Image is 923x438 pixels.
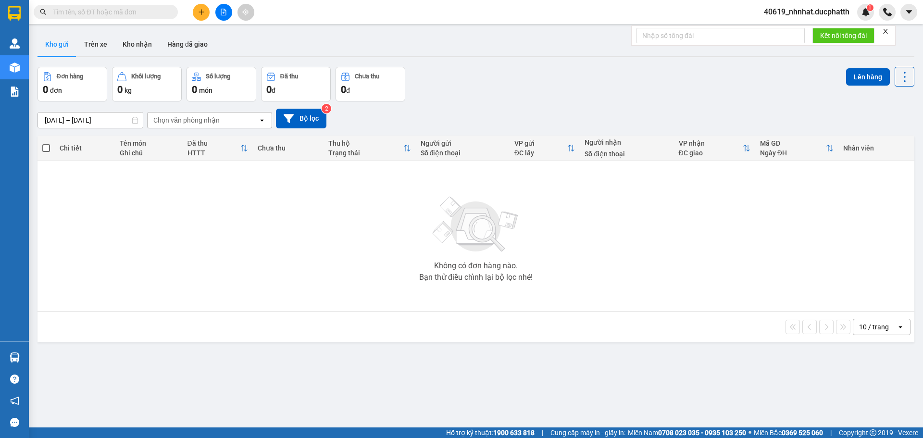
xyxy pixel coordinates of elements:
span: 1 [868,4,872,11]
span: 0 [266,84,272,95]
span: 0 [43,84,48,95]
div: 10 / trang [859,322,889,332]
button: Khối lượng0kg [112,67,182,101]
div: HTTT [187,149,241,157]
input: Nhập số tổng đài [636,28,805,43]
div: Số điện thoại [585,150,669,158]
span: Miền Nam [628,427,746,438]
img: svg+xml;base64,PHN2ZyBjbGFzcz0ibGlzdC1wbHVnX19zdmciIHhtbG5zPSJodHRwOi8vd3d3LnczLm9yZy8yMDAwL3N2Zy... [428,191,524,258]
span: Hỗ trợ kỹ thuật: [446,427,535,438]
svg: open [897,323,904,331]
span: Cung cấp máy in - giấy in: [550,427,625,438]
button: plus [193,4,210,21]
span: 0 [341,84,346,95]
button: Bộ lọc [276,109,326,128]
div: VP nhận [679,139,743,147]
span: copyright [870,429,876,436]
div: VP gửi [514,139,568,147]
span: Miền Bắc [754,427,823,438]
sup: 2 [322,104,331,113]
div: ĐC giao [679,149,743,157]
th: Toggle SortBy [674,136,755,161]
button: Số lượng0món [187,67,256,101]
div: Đã thu [280,73,298,80]
button: file-add [215,4,232,21]
span: 40619_nhnhat.ducphatth [756,6,857,18]
span: đ [346,87,350,94]
div: Chưa thu [258,144,319,152]
div: Mã GD [760,139,826,147]
div: Số điện thoại [421,149,505,157]
button: Đơn hàng0đơn [37,67,107,101]
img: icon-new-feature [861,8,870,16]
span: notification [10,396,19,405]
img: warehouse-icon [10,63,20,73]
button: caret-down [900,4,917,21]
img: logo-vxr [8,6,21,21]
span: 0 [192,84,197,95]
div: Chưa thu [355,73,379,80]
div: Đơn hàng [57,73,83,80]
img: warehouse-icon [10,38,20,49]
div: Chọn văn phòng nhận [153,115,220,125]
span: file-add [220,9,227,15]
div: Không có đơn hàng nào. [434,262,518,270]
svg: open [258,116,266,124]
div: Người gửi [421,139,505,147]
div: Chi tiết [60,144,110,152]
input: Tìm tên, số ĐT hoặc mã đơn [53,7,166,17]
button: Kho gửi [37,33,76,56]
div: Số lượng [206,73,230,80]
span: 0 [117,84,123,95]
div: Khối lượng [131,73,161,80]
img: solution-icon [10,87,20,97]
div: Người nhận [585,138,669,146]
span: Kết nối tổng đài [820,30,867,41]
div: Tên món [120,139,178,147]
th: Toggle SortBy [324,136,416,161]
span: message [10,418,19,427]
strong: 1900 633 818 [493,429,535,437]
span: plus [198,9,205,15]
span: search [40,9,47,15]
span: question-circle [10,375,19,384]
span: món [199,87,212,94]
th: Toggle SortBy [755,136,838,161]
span: kg [125,87,132,94]
img: phone-icon [883,8,892,16]
button: Hàng đã giao [160,33,215,56]
div: Bạn thử điều chỉnh lại bộ lọc nhé! [419,274,533,281]
span: | [830,427,832,438]
div: Ghi chú [120,149,178,157]
div: Trạng thái [328,149,403,157]
div: Thu hộ [328,139,403,147]
span: đ [272,87,275,94]
div: Đã thu [187,139,241,147]
div: Ngày ĐH [760,149,826,157]
button: Chưa thu0đ [336,67,405,101]
th: Toggle SortBy [510,136,580,161]
strong: 0708 023 035 - 0935 103 250 [658,429,746,437]
div: Nhân viên [843,144,910,152]
button: Trên xe [76,33,115,56]
span: | [542,427,543,438]
span: aim [242,9,249,15]
strong: 0369 525 060 [782,429,823,437]
span: close [882,28,889,35]
img: warehouse-icon [10,352,20,363]
button: Kho nhận [115,33,160,56]
div: ĐC lấy [514,149,568,157]
input: Select a date range. [38,113,143,128]
sup: 1 [867,4,873,11]
button: Lên hàng [846,68,890,86]
th: Toggle SortBy [183,136,253,161]
span: ⚪️ [748,431,751,435]
button: aim [237,4,254,21]
span: đơn [50,87,62,94]
button: Kết nối tổng đài [812,28,874,43]
span: caret-down [905,8,913,16]
button: Đã thu0đ [261,67,331,101]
